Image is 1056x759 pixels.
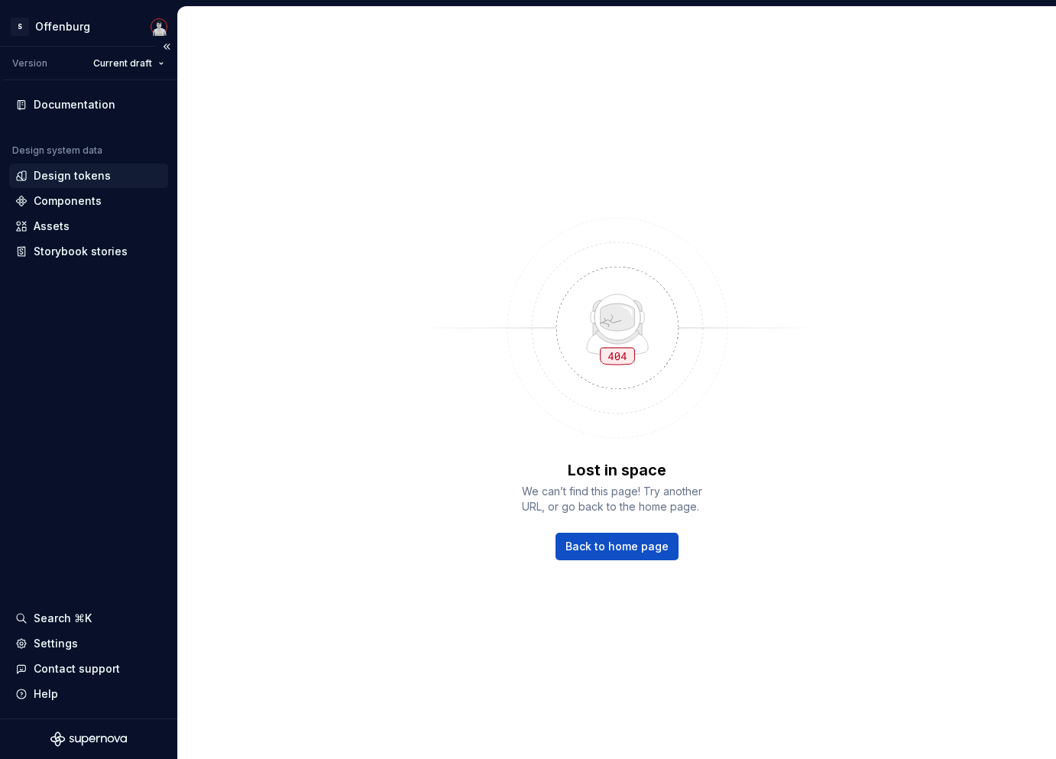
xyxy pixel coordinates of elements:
svg: Supernova Logo [50,731,127,747]
div: Design tokens [34,168,111,183]
div: Version [12,57,47,70]
div: Offenburg [35,19,90,34]
button: Search ⌘K [9,606,168,631]
a: Back to home page [556,533,679,560]
div: S [11,18,29,36]
div: Settings [34,636,78,651]
div: Storybook stories [34,244,128,259]
a: Assets [9,214,168,238]
div: Assets [34,219,70,234]
div: Search ⌘K [34,611,92,626]
button: SOffenburgAndreas Herz [3,10,174,43]
span: Current draft [93,57,152,70]
a: Storybook stories [9,239,168,264]
a: Components [9,189,168,213]
div: Documentation [34,97,115,112]
p: Lost in space [568,459,666,481]
button: Help [9,682,168,706]
button: Current draft [86,53,171,74]
span: We can’t find this page! Try another URL, or go back to the home page. [522,484,713,514]
a: Settings [9,631,168,656]
div: Contact support [34,661,120,676]
button: Collapse sidebar [156,36,177,57]
span: Back to home page [565,539,669,554]
button: Contact support [9,657,168,681]
div: Components [34,193,102,209]
a: Design tokens [9,164,168,188]
div: Help [34,686,58,702]
div: Design system data [12,144,102,157]
img: Andreas Herz [150,18,168,36]
a: Documentation [9,92,168,117]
